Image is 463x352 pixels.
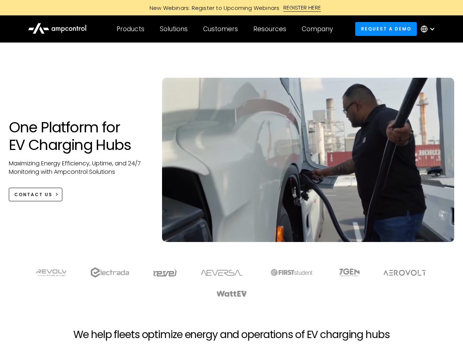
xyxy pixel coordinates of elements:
[302,25,333,33] div: Company
[73,329,389,341] h2: We help fleets optimize energy and operations of EV charging hubs
[67,4,397,12] a: New Webinars: Register to Upcoming WebinarsREGISTER HERE
[253,25,286,33] div: Resources
[117,25,144,33] div: Products
[14,191,52,198] div: CONTACT US
[283,4,321,12] div: REGISTER HERE
[9,118,148,154] h1: One Platform for EV Charging Hubs
[9,159,148,176] p: Maximizing Energy Efficiency, Uptime, and 24/7 Monitoring with Ampcontrol Solutions
[160,25,188,33] div: Solutions
[91,267,129,278] img: electrada logo
[216,291,247,297] img: WattEV logo
[203,25,238,33] div: Customers
[142,4,283,12] div: New Webinars: Register to Upcoming Webinars
[383,270,427,276] img: Aerovolt Logo
[9,188,63,201] a: CONTACT US
[355,22,417,36] a: Request a demo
